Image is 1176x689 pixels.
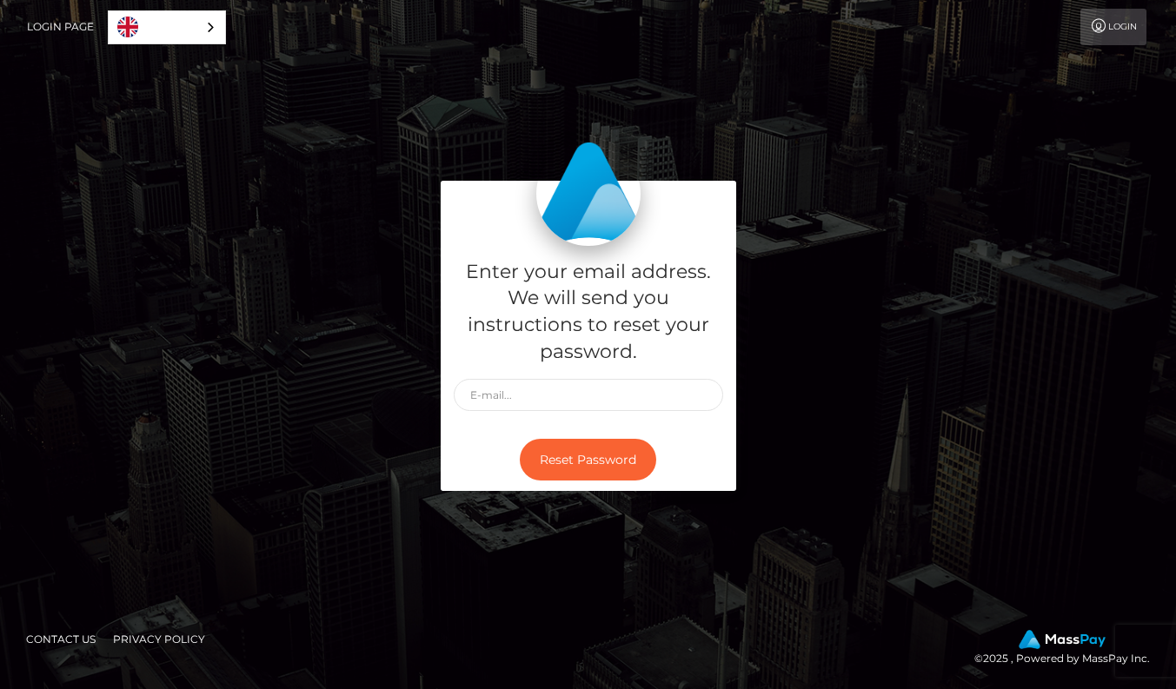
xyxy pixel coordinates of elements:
img: MassPay [1019,630,1106,649]
button: Reset Password [520,439,656,481]
a: Login Page [27,9,94,45]
a: Privacy Policy [106,626,212,653]
aside: Language selected: English [108,10,226,44]
div: Language [108,10,226,44]
a: Login [1080,9,1146,45]
div: © 2025 , Powered by MassPay Inc. [974,630,1163,668]
input: E-mail... [454,379,723,411]
a: English [109,11,225,43]
a: Contact Us [19,626,103,653]
h5: Enter your email address. We will send you instructions to reset your password. [454,259,723,366]
img: MassPay Login [536,142,641,246]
